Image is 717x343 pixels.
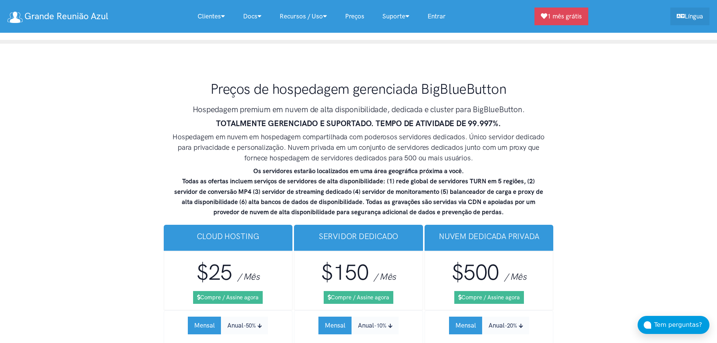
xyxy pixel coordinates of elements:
div: Subscription Period [188,317,268,334]
a: Entrar [419,8,455,24]
span: $150 [321,259,368,285]
span: $25 [196,259,232,285]
button: Anual-50% [221,317,268,334]
a: Compre / Assine agora [324,291,393,304]
a: Compre / Assine agora [193,291,263,304]
span: / Mês [504,271,526,282]
span: $500 [452,259,499,285]
div: Tem perguntas? [654,320,709,330]
a: Docs [234,8,271,24]
h3: Servidor dedicado [300,231,417,242]
h1: Preços de hospedagem gerenciada BigBlueButton [170,80,547,98]
button: Anual-20% [482,317,529,334]
button: Tem perguntas? [638,316,709,334]
small: -20% [505,322,517,329]
button: Mensal [449,317,483,334]
a: Grande Reunião Azul [8,8,108,24]
h3: Hospedagem premium em nuvem de alta disponibilidade, dedicada e cluster para BigBlueButton. [170,104,547,115]
a: Recursos / Uso [271,8,336,24]
span: / Mês [374,271,396,282]
h4: Hospedagem em nuvem em hospedagem compartilhada com poderosos servidores dedicados. Único servido... [170,132,547,163]
div: Subscription Period [318,317,399,334]
button: Mensal [318,317,352,334]
h3: cloud Hosting [170,231,287,242]
small: -10% [374,322,387,329]
button: Anual-10% [352,317,399,334]
strong: TOTALMENTE GERENCIADO E SUPORTADO. TEMPO DE ATIVIDADE DE 99.997%. [216,119,501,128]
h3: Nuvem Dedicada Privada [431,231,548,242]
div: Subscription Period [449,317,529,334]
small: -50% [244,322,256,329]
img: logotipo [8,12,23,23]
span: / Mês [237,271,259,282]
a: Clientes [189,8,234,24]
button: Mensal [188,317,221,334]
a: Preços [336,8,373,24]
a: Suporte [373,8,419,24]
strong: Os servidores estarão localizados em uma área geográfica próxima a você. Todas as ofertas incluem... [174,167,543,216]
a: 1 mês grátis [534,8,588,25]
a: Língua [670,8,709,25]
a: Compre / Assine agora [454,291,524,304]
